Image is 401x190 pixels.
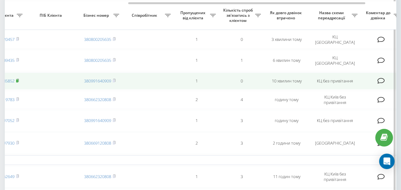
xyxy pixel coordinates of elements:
td: 1 [174,50,219,71]
td: 1 [174,72,219,90]
td: 0 [219,31,264,49]
td: КЦ Київ без привітання [309,91,361,109]
a: 380669120808 [84,140,111,146]
td: 2 години тому [264,133,309,154]
span: Бізнес номер [81,13,113,18]
span: Назва схеми переадресації [312,10,352,20]
td: 0 [219,72,264,90]
td: 1 [174,110,219,131]
a: 380991640909 [84,78,111,84]
a: 380991640909 [84,118,111,123]
td: 3 [219,166,264,187]
td: 3 [219,133,264,154]
td: 11 годин тому [264,166,309,187]
td: 2 [174,91,219,109]
td: 3 хвилини тому [264,31,309,49]
span: Коментар до дзвінка [364,10,394,20]
td: годину тому [264,91,309,109]
td: 1 [174,31,219,49]
span: Пропущених від клієнта [177,10,210,20]
td: КЦ без привітання [309,110,361,131]
div: Open Intercom Messenger [379,154,395,169]
td: КЦ [GEOGRAPHIC_DATA] [309,50,361,71]
a: 380662320808 [84,174,111,179]
td: годину тому [264,110,309,131]
span: Співробітник [126,13,165,18]
td: 1 [174,166,219,187]
td: 3 [219,110,264,131]
span: Кількість спроб зв'язатись з клієнтом [222,8,255,23]
a: 380800205635 [84,36,111,42]
td: 4 [219,91,264,109]
a: 380662320808 [84,97,111,102]
td: КЦ без привітання [309,72,361,90]
a: 380800205635 [84,57,111,63]
td: 10 хвилин тому [264,72,309,90]
td: 2 [174,133,219,154]
span: ПІБ Клієнта [31,13,72,18]
td: [GEOGRAPHIC_DATA] [309,133,361,154]
td: КЦ Київ без привітання [309,166,361,187]
span: Як довго дзвінок втрачено [269,10,304,20]
td: 1 [219,50,264,71]
td: 6 хвилин тому [264,50,309,71]
td: КЦ [GEOGRAPHIC_DATA] [309,31,361,49]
